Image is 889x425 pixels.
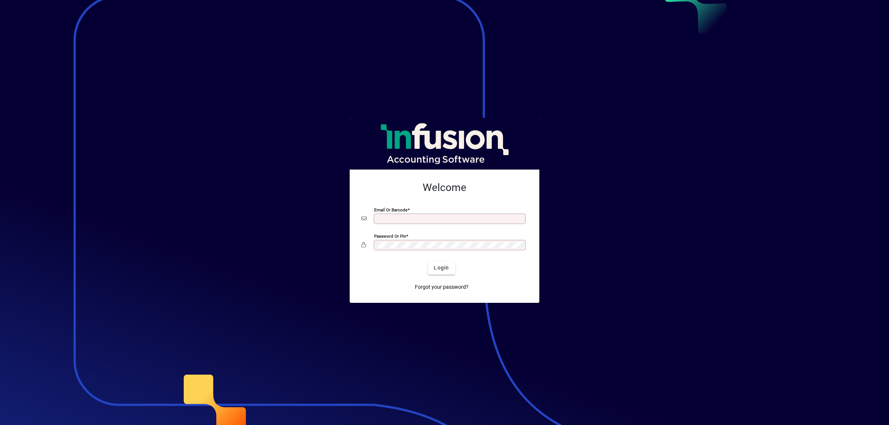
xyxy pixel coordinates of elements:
mat-label: Password or Pin [374,233,406,238]
mat-label: Email or Barcode [374,207,407,212]
span: Forgot your password? [415,283,469,291]
h2: Welcome [362,181,527,194]
span: Login [434,264,449,272]
a: Forgot your password? [412,281,472,294]
button: Login [428,261,455,275]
